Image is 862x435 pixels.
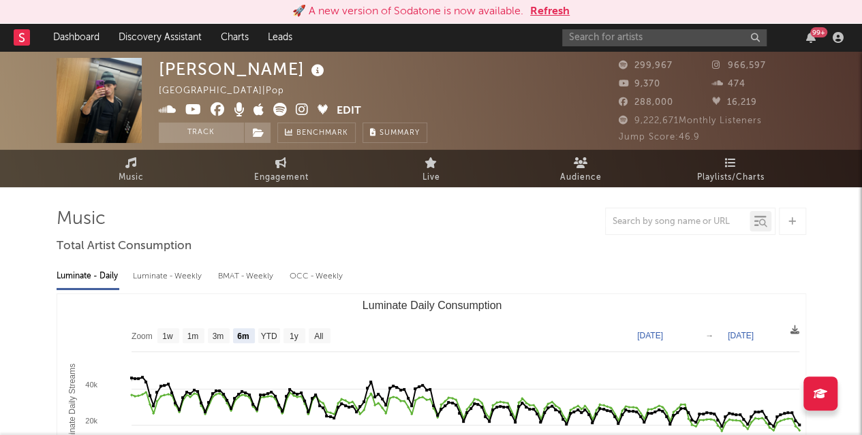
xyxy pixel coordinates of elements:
span: Music [119,170,144,186]
text: 1y [289,332,298,341]
span: Total Artist Consumption [57,238,191,255]
a: Audience [506,150,656,187]
span: 9,370 [619,80,660,88]
span: Playlists/Charts [697,170,765,186]
text: 20k [85,417,97,425]
div: Luminate - Daily [57,265,119,288]
span: 9,222,671 Monthly Listeners [619,116,762,125]
span: 288,000 [619,98,673,107]
button: 99+ [806,32,816,43]
div: OCC - Weekly [290,265,344,288]
text: 3m [212,332,224,341]
span: Engagement [254,170,309,186]
button: Summary [363,123,427,143]
a: Music [57,150,206,187]
a: Live [356,150,506,187]
text: 40k [85,381,97,389]
span: 299,967 [619,61,673,70]
text: Zoom [132,332,153,341]
a: Leads [258,24,302,51]
text: YTD [260,332,277,341]
div: [PERSON_NAME] [159,58,328,80]
div: 99 + [810,27,827,37]
text: All [314,332,323,341]
text: [DATE] [728,331,754,340]
button: Refresh [530,3,570,20]
a: Benchmark [277,123,356,143]
text: 1w [162,332,173,341]
button: Track [159,123,244,143]
span: Jump Score: 46.9 [619,133,700,142]
span: Live [422,170,440,186]
div: BMAT - Weekly [218,265,276,288]
a: Dashboard [44,24,109,51]
div: 🚀 A new version of Sodatone is now available. [292,3,523,20]
a: Discovery Assistant [109,24,211,51]
a: Playlists/Charts [656,150,806,187]
span: Benchmark [296,125,348,142]
text: Luminate Daily Consumption [362,300,502,311]
input: Search by song name or URL [606,216,750,227]
a: Charts [211,24,258,51]
a: Engagement [206,150,356,187]
span: 966,597 [712,61,766,70]
text: → [705,331,713,340]
input: Search for artists [562,29,767,46]
span: 16,219 [712,98,757,107]
div: [GEOGRAPHIC_DATA] | Pop [159,83,300,99]
text: [DATE] [637,331,663,340]
button: Edit [337,103,361,120]
text: 6m [237,332,249,341]
span: Summary [380,129,420,137]
span: 474 [712,80,745,88]
div: Luminate - Weekly [133,265,204,288]
text: 1m [187,332,198,341]
span: Audience [560,170,602,186]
